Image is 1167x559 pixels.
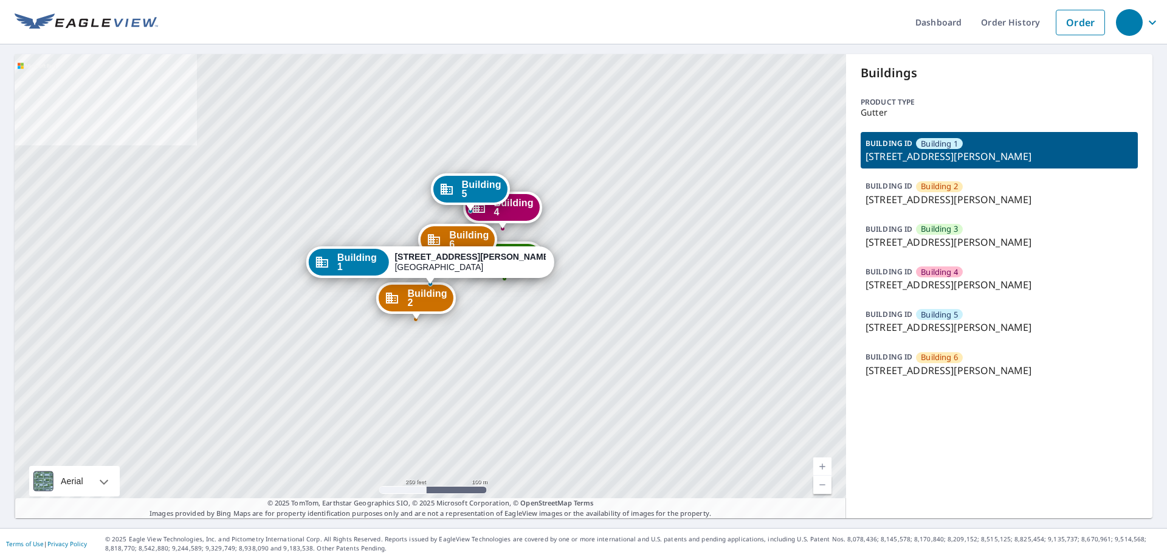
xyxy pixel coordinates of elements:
[866,192,1133,207] p: [STREET_ADDRESS][PERSON_NAME]
[866,266,912,277] p: BUILDING ID
[15,13,158,32] img: EV Logo
[866,235,1133,249] p: [STREET_ADDRESS][PERSON_NAME]
[866,363,1133,378] p: [STREET_ADDRESS][PERSON_NAME]
[29,466,120,496] div: Aerial
[574,498,594,507] a: Terms
[494,198,533,217] span: Building 4
[105,535,1161,553] p: © 2025 Eagle View Technologies, Inc. and Pictometry International Corp. All Rights Reserved. Repo...
[394,252,551,262] strong: [STREET_ADDRESS][PERSON_NAME]
[267,498,594,509] span: © 2025 TomTom, Earthstar Geographics SIO, © 2025 Microsoft Corporation, ©
[394,252,546,273] div: [GEOGRAPHIC_DATA]
[813,457,831,476] a: Current Level 17, Zoom In
[866,149,1133,164] p: [STREET_ADDRESS][PERSON_NAME]
[813,476,831,494] a: Current Level 17, Zoom Out
[921,352,958,363] span: Building 6
[861,64,1138,82] p: Buildings
[861,108,1138,117] p: Gutter
[866,138,912,148] p: BUILDING ID
[6,540,44,548] a: Terms of Use
[866,277,1133,292] p: [STREET_ADDRESS][PERSON_NAME]
[921,181,958,192] span: Building 2
[15,498,846,518] p: Images provided by Bing Maps are for property identification purposes only and are not a represen...
[866,224,912,234] p: BUILDING ID
[47,540,87,548] a: Privacy Policy
[337,253,383,271] span: Building 1
[431,173,510,211] div: Dropped pin, building Building 5, Commercial property, 14 East Jones Avenue Statesboro, GA 30458
[866,309,912,319] p: BUILDING ID
[921,309,958,321] span: Building 5
[921,266,958,278] span: Building 4
[6,540,87,547] p: |
[449,231,489,249] span: Building 6
[861,97,1138,108] p: Product type
[866,181,912,191] p: BUILDING ID
[921,223,958,235] span: Building 3
[462,180,501,198] span: Building 5
[520,498,571,507] a: OpenStreetMap
[57,466,87,496] div: Aerial
[465,241,544,279] div: Dropped pin, building Building 3, Commercial property, 14 East Jones Avenue Statesboro, GA 30458
[306,246,554,284] div: Dropped pin, building Building 1, Commercial property, 14 East Jones Avenue Statesboro, GA 30458
[921,138,958,150] span: Building 1
[418,224,497,262] div: Dropped pin, building Building 6, Commercial property, 14 East Jones Avenue Statesboro, GA 30458
[376,282,455,320] div: Dropped pin, building Building 2, Commercial property, 14 East Jones Avenue Statesboro, GA 30458
[866,352,912,362] p: BUILDING ID
[866,320,1133,335] p: [STREET_ADDRESS][PERSON_NAME]
[1056,10,1105,35] a: Order
[407,289,447,307] span: Building 2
